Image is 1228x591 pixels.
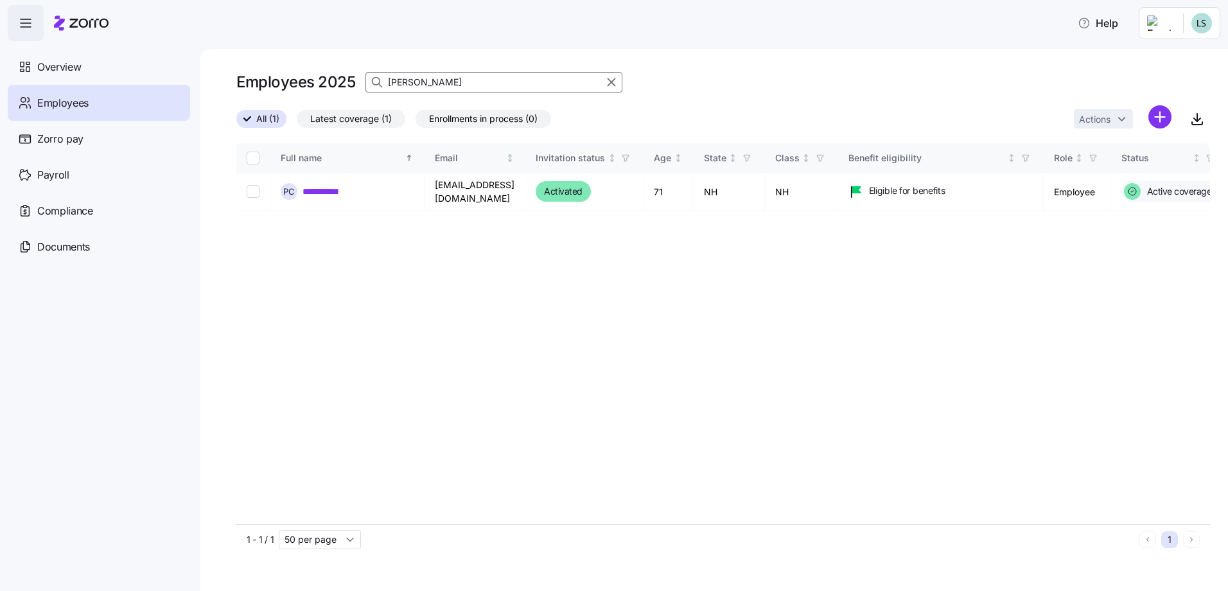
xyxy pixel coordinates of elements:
span: Zorro pay [37,131,83,147]
img: Employer logo [1147,15,1173,31]
td: Employee [1044,173,1111,211]
a: Documents [8,229,190,265]
div: Not sorted [728,154,737,163]
th: Benefit eligibilityNot sorted [838,143,1044,173]
div: State [704,151,726,165]
span: Overview [37,59,81,75]
span: Active coverage [1143,185,1212,198]
svg: add icon [1148,105,1171,128]
a: Employees [8,85,190,121]
div: Class [775,151,800,165]
td: NH [765,173,838,211]
th: StateNot sorted [694,143,765,173]
div: Role [1054,151,1073,165]
span: Latest coverage (1) [310,110,392,127]
input: Select record 1 [247,185,259,198]
td: 71 [644,173,694,211]
span: Actions [1079,115,1110,124]
button: Previous page [1139,531,1156,548]
img: d552751acb159096fc10a5bc90168bac [1191,13,1212,33]
div: Not sorted [674,154,683,163]
span: Payroll [37,167,69,183]
span: Help [1078,15,1118,31]
a: Zorro pay [8,121,190,157]
span: Documents [37,239,90,255]
th: ClassNot sorted [765,143,838,173]
div: Status [1121,151,1190,165]
a: Compliance [8,193,190,229]
button: 1 [1161,531,1178,548]
th: EmailNot sorted [425,143,525,173]
span: P C [283,188,295,196]
td: [EMAIL_ADDRESS][DOMAIN_NAME] [425,173,525,211]
span: Compliance [37,203,93,219]
span: Activated [544,184,583,199]
span: 1 - 1 / 1 [247,533,274,546]
th: Invitation statusNot sorted [525,143,644,173]
div: Not sorted [802,154,811,163]
td: NH [694,173,765,211]
div: Invitation status [536,151,605,165]
th: AgeNot sorted [644,143,694,173]
span: All (1) [256,110,279,127]
a: Overview [8,49,190,85]
div: Not sorted [1007,154,1016,163]
div: Not sorted [1192,154,1201,163]
div: Not sorted [1074,154,1083,163]
div: Not sorted [608,154,617,163]
div: Sorted ascending [405,154,414,163]
div: Not sorted [505,154,514,163]
span: Employees [37,95,89,111]
div: Age [654,151,671,165]
div: Full name [281,151,403,165]
a: Payroll [8,157,190,193]
th: Full nameSorted ascending [270,143,425,173]
span: Eligible for benefits [869,184,945,197]
button: Help [1067,10,1128,36]
th: RoleNot sorted [1044,143,1111,173]
div: Email [435,151,504,165]
input: Search Employees [365,72,622,93]
span: Enrollments in process (0) [429,110,538,127]
button: Next page [1183,531,1200,548]
h1: Employees 2025 [236,72,355,92]
div: Benefit eligibility [848,151,1005,165]
button: Actions [1074,109,1133,128]
input: Select all records [247,152,259,164]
